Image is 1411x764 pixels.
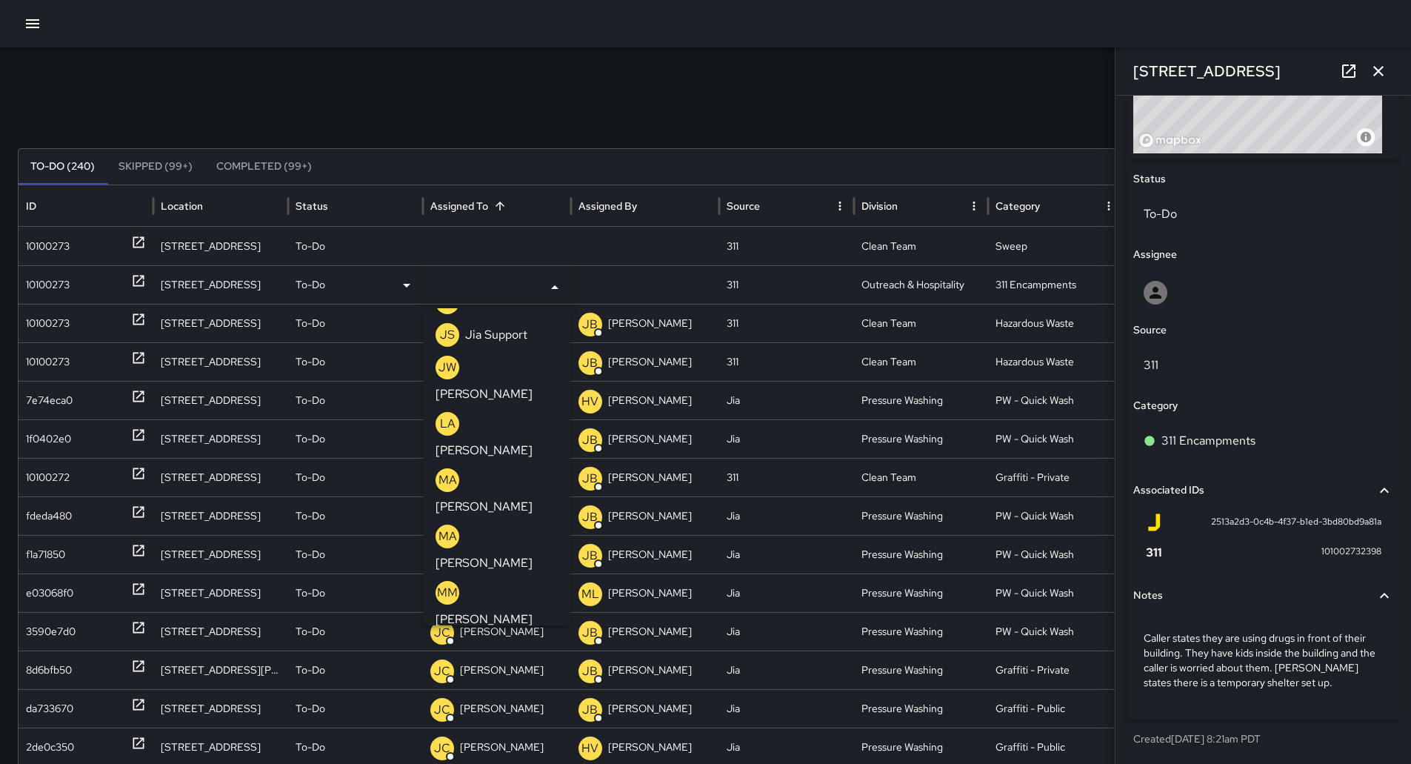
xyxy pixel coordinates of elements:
[460,613,544,651] p: [PERSON_NAME]
[854,381,989,419] div: Pressure Washing
[854,496,989,535] div: Pressure Washing
[153,574,288,612] div: 66 9th Street
[854,535,989,574] div: Pressure Washing
[434,740,450,757] p: JC
[608,536,692,574] p: [PERSON_NAME]
[153,381,288,419] div: 60 6th Street
[436,442,533,459] p: [PERSON_NAME]
[988,651,1123,689] div: Graffiti - Private
[296,690,325,728] p: To-Do
[608,382,692,419] p: [PERSON_NAME]
[296,459,325,496] p: To-Do
[460,305,544,342] p: [PERSON_NAME]
[582,624,598,642] p: JB
[296,305,325,342] p: To-Do
[988,689,1123,728] div: Graffiti - Public
[719,496,854,535] div: Jia
[296,497,325,535] p: To-Do
[578,199,637,213] div: Assigned By
[988,574,1123,612] div: PW - Quick Wash
[719,458,854,496] div: 311
[582,547,598,565] p: JB
[436,554,533,572] p: [PERSON_NAME]
[296,343,325,381] p: To-Do
[153,496,288,535] div: 973 Minna Street
[608,651,692,689] p: [PERSON_NAME]
[437,584,458,602] p: MM
[436,611,533,628] p: [PERSON_NAME]
[582,431,598,449] p: JB
[434,701,450,719] p: JC
[153,651,288,689] div: 469 Stevenson Street
[490,196,510,216] button: Sort
[26,199,36,213] div: ID
[26,266,70,304] div: 10100273
[854,651,989,689] div: Pressure Washing
[719,574,854,612] div: Jia
[719,342,854,381] div: 311
[854,265,989,304] div: Outreach & Hospitality
[608,305,692,342] p: [PERSON_NAME]
[854,612,989,651] div: Pressure Washing
[296,420,325,458] p: To-Do
[153,612,288,651] div: 44 9th Street
[988,304,1123,342] div: Hazardous Waste
[719,227,854,265] div: 311
[988,265,1123,304] div: 311 Encampments
[988,419,1123,458] div: PW - Quick Wash
[854,689,989,728] div: Pressure Washing
[608,574,692,612] p: [PERSON_NAME]
[296,382,325,419] p: To-Do
[988,458,1123,496] div: Graffiti - Private
[861,199,898,213] div: Division
[430,199,488,213] div: Assigned To
[19,149,107,185] button: To-Do (240)
[26,651,72,689] div: 8d6bfb50
[582,316,598,333] p: JB
[26,613,76,651] div: 3590e7d0
[434,662,450,680] p: JC
[26,459,70,496] div: 10100272
[995,199,1040,213] div: Category
[964,196,984,216] button: Division column menu
[727,199,760,213] div: Source
[608,613,692,651] p: [PERSON_NAME]
[582,470,598,488] p: JB
[460,651,544,689] p: [PERSON_NAME]
[582,508,598,526] p: JB
[26,420,71,458] div: 1f0402e0
[296,199,328,213] div: Status
[438,359,456,376] p: JW
[719,651,854,689] div: Jia
[854,342,989,381] div: Clean Team
[988,535,1123,574] div: PW - Quick Wash
[296,574,325,612] p: To-Do
[988,342,1123,381] div: Hazardous Waste
[581,740,598,757] p: HV
[854,458,989,496] div: Clean Team
[26,497,72,535] div: fdeda480
[608,343,692,381] p: [PERSON_NAME]
[296,613,325,651] p: To-Do
[988,227,1123,265] div: Sweep
[438,471,457,489] p: MA
[719,689,854,728] div: Jia
[582,354,598,372] p: JB
[434,624,450,642] p: JC
[854,227,989,265] div: Clean Team
[719,419,854,458] div: Jia
[296,651,325,689] p: To-Do
[26,227,70,265] div: 10100273
[460,690,544,728] p: [PERSON_NAME]
[608,497,692,535] p: [PERSON_NAME]
[465,326,527,344] p: Jia Support
[26,536,65,574] div: f1a71850
[544,277,565,298] button: Close
[719,612,854,651] div: Jia
[204,149,324,185] button: Completed (99+)
[26,574,73,612] div: e03068f0
[153,419,288,458] div: 508 Natoma Street
[107,149,204,185] button: Skipped (99+)
[26,382,73,419] div: 7e74eca0
[440,326,455,344] p: JS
